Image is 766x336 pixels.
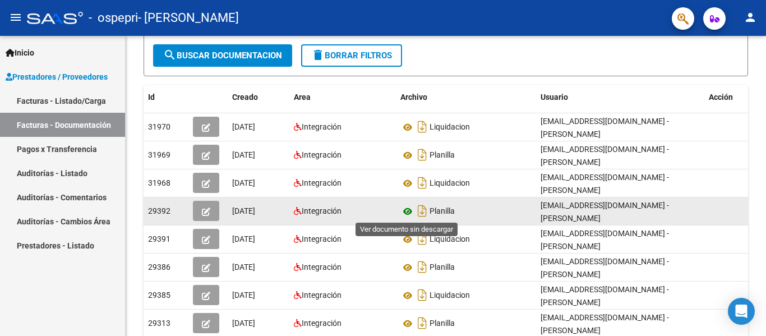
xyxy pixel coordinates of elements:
[430,207,455,216] span: Planilla
[536,85,704,109] datatable-header-cell: Usuario
[430,179,470,188] span: Liquidacion
[541,117,669,139] span: [EMAIL_ADDRESS][DOMAIN_NAME] - [PERSON_NAME]
[232,122,255,131] span: [DATE]
[415,286,430,304] i: Descargar documento
[728,298,755,325] div: Open Intercom Messenger
[302,319,342,328] span: Integración
[289,85,396,109] datatable-header-cell: Area
[302,122,342,131] span: Integración
[415,118,430,136] i: Descargar documento
[232,263,255,271] span: [DATE]
[232,234,255,243] span: [DATE]
[541,313,669,335] span: [EMAIL_ADDRESS][DOMAIN_NAME] - [PERSON_NAME]
[294,93,311,102] span: Area
[704,85,760,109] datatable-header-cell: Acción
[430,291,470,300] span: Liquidacion
[148,234,170,243] span: 29391
[430,263,455,272] span: Planilla
[541,93,568,102] span: Usuario
[148,206,170,215] span: 29392
[302,178,342,187] span: Integración
[302,150,342,159] span: Integración
[148,150,170,159] span: 31969
[6,47,34,59] span: Inicio
[709,93,733,102] span: Acción
[415,258,430,276] i: Descargar documento
[148,319,170,328] span: 29313
[430,319,455,328] span: Planilla
[430,235,470,244] span: Liquidacion
[302,234,342,243] span: Integración
[302,206,342,215] span: Integración
[541,285,669,307] span: [EMAIL_ADDRESS][DOMAIN_NAME] - [PERSON_NAME]
[744,11,757,24] mat-icon: person
[541,173,669,195] span: [EMAIL_ADDRESS][DOMAIN_NAME] - [PERSON_NAME]
[148,263,170,271] span: 29386
[148,291,170,300] span: 29385
[163,48,177,62] mat-icon: search
[148,93,155,102] span: Id
[541,201,669,223] span: [EMAIL_ADDRESS][DOMAIN_NAME] - [PERSON_NAME]
[311,48,325,62] mat-icon: delete
[430,151,455,160] span: Planilla
[301,44,402,67] button: Borrar Filtros
[138,6,239,30] span: - [PERSON_NAME]
[232,206,255,215] span: [DATE]
[311,50,392,61] span: Borrar Filtros
[144,85,188,109] datatable-header-cell: Id
[148,178,170,187] span: 31968
[400,93,427,102] span: Archivo
[541,229,669,251] span: [EMAIL_ADDRESS][DOMAIN_NAME] - [PERSON_NAME]
[228,85,289,109] datatable-header-cell: Creado
[302,291,342,300] span: Integración
[6,71,108,83] span: Prestadores / Proveedores
[396,85,536,109] datatable-header-cell: Archivo
[415,314,430,332] i: Descargar documento
[302,263,342,271] span: Integración
[232,319,255,328] span: [DATE]
[232,178,255,187] span: [DATE]
[541,257,669,279] span: [EMAIL_ADDRESS][DOMAIN_NAME] - [PERSON_NAME]
[163,50,282,61] span: Buscar Documentacion
[430,123,470,132] span: Liquidacion
[89,6,138,30] span: - ospepri
[148,122,170,131] span: 31970
[9,11,22,24] mat-icon: menu
[415,202,430,220] i: Descargar documento
[232,150,255,159] span: [DATE]
[415,146,430,164] i: Descargar documento
[232,291,255,300] span: [DATE]
[153,44,292,67] button: Buscar Documentacion
[415,230,430,248] i: Descargar documento
[415,174,430,192] i: Descargar documento
[541,145,669,167] span: [EMAIL_ADDRESS][DOMAIN_NAME] - [PERSON_NAME]
[232,93,258,102] span: Creado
